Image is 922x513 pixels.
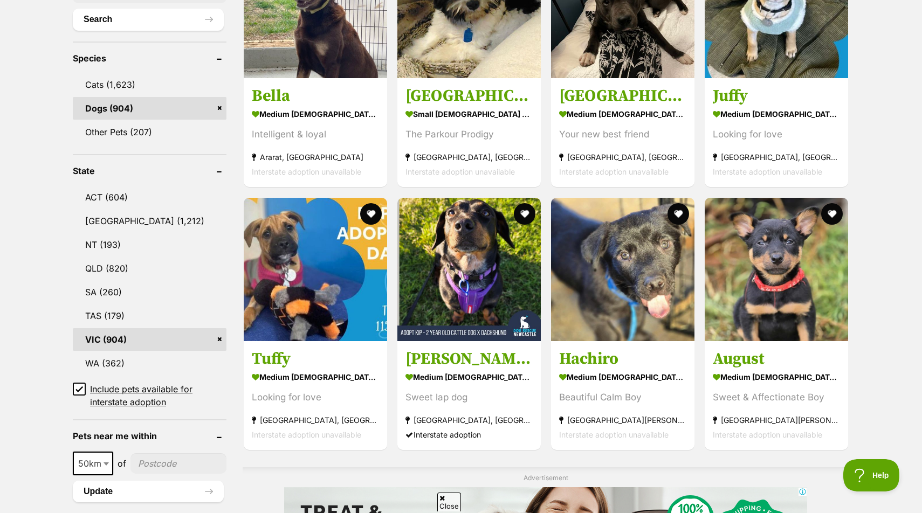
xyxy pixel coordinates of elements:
strong: [GEOGRAPHIC_DATA], [GEOGRAPHIC_DATA] [559,150,686,165]
img: Hachiro - Australian Kelpie Dog [551,198,694,341]
span: Interstate adoption unavailable [713,168,822,177]
strong: [GEOGRAPHIC_DATA], [GEOGRAPHIC_DATA] [713,150,840,165]
h3: Bella [252,86,379,107]
strong: [GEOGRAPHIC_DATA], [GEOGRAPHIC_DATA] [405,150,533,165]
div: Your new best friend [559,128,686,142]
span: Interstate adoption unavailable [405,168,515,177]
header: Species [73,53,226,63]
span: of [118,457,126,470]
div: Intelligent & loyal [252,128,379,142]
a: TAS (179) [73,304,226,327]
a: Dogs (904) [73,97,226,120]
span: Interstate adoption unavailable [713,430,822,439]
strong: small [DEMOGRAPHIC_DATA] Dog [405,107,533,122]
h3: [GEOGRAPHIC_DATA] [405,86,533,107]
span: Interstate adoption unavailable [559,168,669,177]
strong: [GEOGRAPHIC_DATA][PERSON_NAME][GEOGRAPHIC_DATA] [713,413,840,427]
button: favourite [360,203,382,225]
a: August medium [DEMOGRAPHIC_DATA] Dog Sweet & Affectionate Boy [GEOGRAPHIC_DATA][PERSON_NAME][GEOG... [705,341,848,450]
a: [GEOGRAPHIC_DATA] medium [DEMOGRAPHIC_DATA] Dog Your new best friend [GEOGRAPHIC_DATA], [GEOGRAPH... [551,78,694,188]
h3: Hachiro [559,349,686,369]
strong: medium [DEMOGRAPHIC_DATA] Dog [559,369,686,385]
strong: [GEOGRAPHIC_DATA], [GEOGRAPHIC_DATA] [405,413,533,427]
img: August - Australian Kelpie Dog [705,198,848,341]
strong: medium [DEMOGRAPHIC_DATA] Dog [713,107,840,122]
button: Search [73,9,224,30]
strong: medium [DEMOGRAPHIC_DATA] Dog [252,369,379,385]
a: Cats (1,623) [73,73,226,96]
strong: medium [DEMOGRAPHIC_DATA] Dog [252,107,379,122]
a: VIC (904) [73,328,226,351]
div: Sweet & Affectionate Boy [713,390,840,405]
button: favourite [668,203,689,225]
h3: Juffy [713,86,840,107]
a: NT (193) [73,233,226,256]
a: ACT (604) [73,186,226,209]
strong: medium [DEMOGRAPHIC_DATA] Dog [559,107,686,122]
span: Interstate adoption unavailable [252,430,361,439]
a: Bella medium [DEMOGRAPHIC_DATA] Dog Intelligent & loyal Ararat, [GEOGRAPHIC_DATA] Interstate adop... [244,78,387,188]
a: QLD (820) [73,257,226,280]
img: Tuffy - Bullmastiff x Staffy Dog [244,198,387,341]
strong: Ararat, [GEOGRAPHIC_DATA] [252,150,379,165]
a: [GEOGRAPHIC_DATA] small [DEMOGRAPHIC_DATA] Dog The Parkour Prodigy [GEOGRAPHIC_DATA], [GEOGRAPHIC... [397,78,541,188]
header: State [73,166,226,176]
a: Hachiro medium [DEMOGRAPHIC_DATA] Dog Beautiful Calm Boy [GEOGRAPHIC_DATA][PERSON_NAME][GEOGRAPHI... [551,341,694,450]
h3: Tuffy [252,349,379,369]
h3: August [713,349,840,369]
strong: [GEOGRAPHIC_DATA][PERSON_NAME][GEOGRAPHIC_DATA] [559,413,686,427]
header: Pets near me within [73,431,226,441]
h3: [GEOGRAPHIC_DATA] [559,86,686,107]
div: Looking for love [713,128,840,142]
iframe: Help Scout Beacon - Open [843,459,900,491]
a: Juffy medium [DEMOGRAPHIC_DATA] Dog Looking for love [GEOGRAPHIC_DATA], [GEOGRAPHIC_DATA] Interst... [705,78,848,188]
span: Close [437,493,461,511]
span: Include pets available for interstate adoption [90,383,226,408]
input: postcode [130,453,226,474]
a: [PERSON_NAME] - [DEMOGRAPHIC_DATA] Cattle Dog X Dachshund medium [DEMOGRAPHIC_DATA] Dog Sweet lap... [397,341,541,450]
span: 50km [73,452,113,475]
span: Interstate adoption unavailable [252,168,361,177]
a: [GEOGRAPHIC_DATA] (1,212) [73,210,226,232]
strong: medium [DEMOGRAPHIC_DATA] Dog [405,369,533,385]
h3: [PERSON_NAME] - [DEMOGRAPHIC_DATA] Cattle Dog X Dachshund [405,349,533,369]
a: Include pets available for interstate adoption [73,383,226,408]
div: Beautiful Calm Boy [559,390,686,405]
a: SA (260) [73,281,226,303]
div: The Parkour Prodigy [405,128,533,142]
button: favourite [821,203,843,225]
a: Other Pets (207) [73,121,226,143]
div: Sweet lap dog [405,390,533,405]
span: Interstate adoption unavailable [559,430,669,439]
strong: [GEOGRAPHIC_DATA], [GEOGRAPHIC_DATA] [252,413,379,427]
div: Interstate adoption [405,427,533,442]
a: Tuffy medium [DEMOGRAPHIC_DATA] Dog Looking for love [GEOGRAPHIC_DATA], [GEOGRAPHIC_DATA] Interst... [244,341,387,450]
button: Update [73,481,224,502]
strong: medium [DEMOGRAPHIC_DATA] Dog [713,369,840,385]
img: Kip - 2 Year Old Cattle Dog X Dachshund - Australian Cattle Dog x Dachshund Dog [397,198,541,341]
button: favourite [514,203,535,225]
div: Looking for love [252,390,379,405]
span: 50km [74,456,112,471]
a: WA (362) [73,352,226,375]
